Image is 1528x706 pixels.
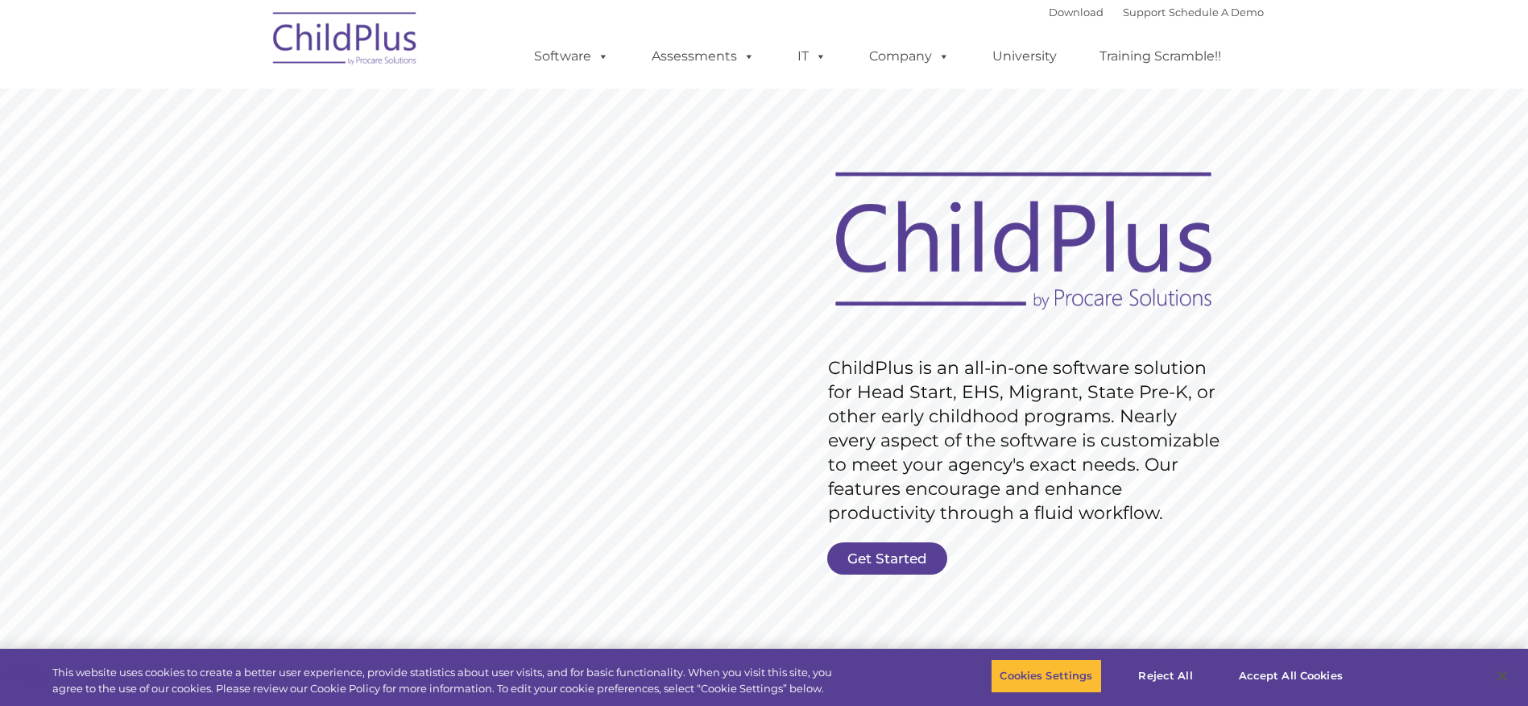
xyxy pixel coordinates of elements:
[1169,6,1264,19] a: Schedule A Demo
[1123,6,1166,19] a: Support
[1049,6,1104,19] a: Download
[991,659,1101,693] button: Cookies Settings
[1083,40,1237,73] a: Training Scramble!!
[1485,658,1520,694] button: Close
[636,40,771,73] a: Assessments
[827,542,947,575] a: Get Started
[1049,6,1264,19] font: |
[828,356,1228,525] rs-layer: ChildPlus is an all-in-one software solution for Head Start, EHS, Migrant, State Pre-K, or other ...
[781,40,843,73] a: IT
[853,40,966,73] a: Company
[518,40,625,73] a: Software
[265,1,426,81] img: ChildPlus by Procare Solutions
[52,665,840,696] div: This website uses cookies to create a better user experience, provide statistics about user visit...
[976,40,1073,73] a: University
[1116,659,1216,693] button: Reject All
[1230,659,1352,693] button: Accept All Cookies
